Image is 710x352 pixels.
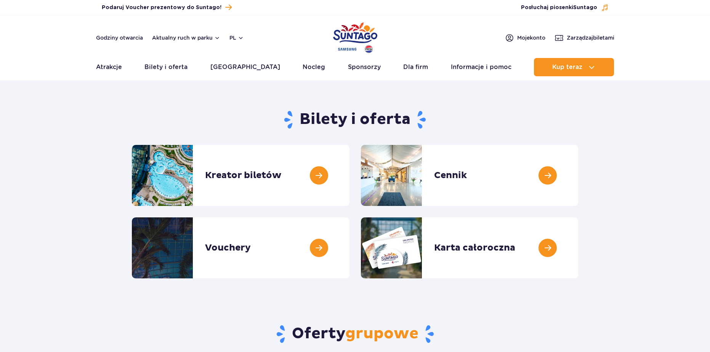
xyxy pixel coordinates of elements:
a: Godziny otwarcia [96,34,143,42]
button: pl [229,34,244,42]
h2: Oferty [132,324,578,344]
span: Moje konto [517,34,545,42]
a: Zarządzajbiletami [555,33,614,42]
h1: Bilety i oferta [132,110,578,130]
span: Posłuchaj piosenki [521,4,597,11]
span: Zarządzaj biletami [567,34,614,42]
a: Dla firm [403,58,428,76]
button: Kup teraz [534,58,614,76]
a: Sponsorzy [348,58,381,76]
a: Informacje i pomoc [451,58,511,76]
a: Nocleg [303,58,325,76]
span: Kup teraz [552,64,582,71]
span: grupowe [345,324,418,343]
a: Podaruj Voucher prezentowy do Suntago! [102,2,232,13]
a: Bilety i oferta [144,58,188,76]
span: Podaruj Voucher prezentowy do Suntago! [102,4,221,11]
a: [GEOGRAPHIC_DATA] [210,58,280,76]
span: Suntago [573,5,597,10]
a: Atrakcje [96,58,122,76]
button: Posłuchaj piosenkiSuntago [521,4,609,11]
a: Mojekonto [505,33,545,42]
button: Aktualny ruch w parku [152,35,220,41]
a: Park of Poland [333,19,377,54]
